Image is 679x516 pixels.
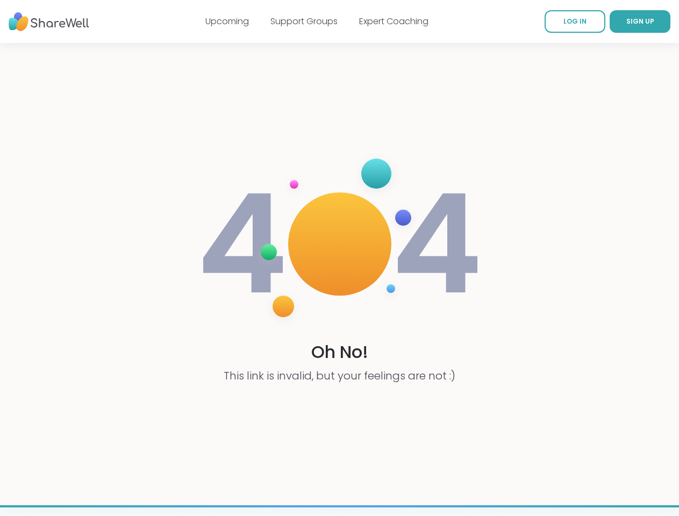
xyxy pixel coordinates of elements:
[626,17,654,26] span: SIGN UP
[224,368,455,383] p: This link is invalid, but your feelings are not :)
[545,10,605,33] a: LOG IN
[270,15,338,27] a: Support Groups
[563,17,587,26] span: LOG IN
[311,340,368,364] h1: Oh No!
[9,7,89,37] img: ShareWell Nav Logo
[197,148,483,340] img: 404
[359,15,428,27] a: Expert Coaching
[610,10,670,33] a: SIGN UP
[205,15,249,27] a: Upcoming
